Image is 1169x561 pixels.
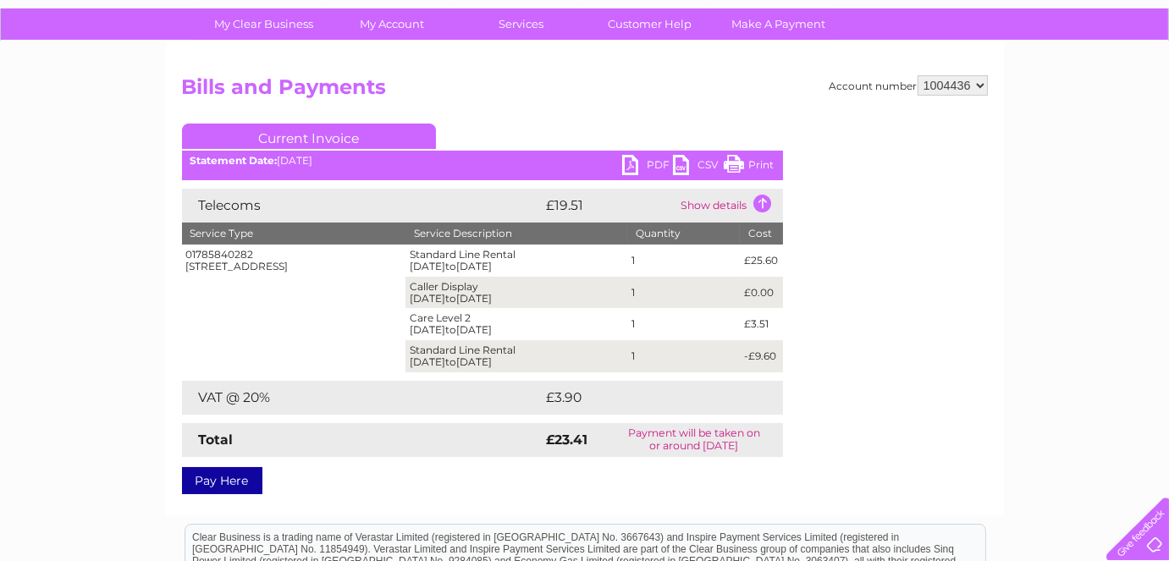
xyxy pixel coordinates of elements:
div: Account number [830,75,988,96]
strong: £23.41 [547,432,588,448]
span: to [445,260,456,272]
div: Clear Business is a trading name of Verastar Limited (registered in [GEOGRAPHIC_DATA] No. 3667643... [185,9,985,82]
td: 1 [627,277,740,309]
td: Care Level 2 [DATE] [DATE] [405,308,627,340]
div: [DATE] [182,155,783,167]
a: PDF [622,155,673,179]
td: £25.60 [740,245,782,277]
td: VAT @ 20% [182,381,543,415]
a: Print [724,155,775,179]
td: Caller Display [DATE] [DATE] [405,277,627,309]
td: Payment will be taken on or around [DATE] [605,423,783,457]
th: Cost [740,223,782,245]
span: to [445,355,456,368]
th: Service Type [182,223,406,245]
a: My Account [323,8,462,40]
a: Log out [1113,72,1153,85]
td: 1 [627,308,740,340]
td: 1 [627,245,740,277]
a: My Clear Business [194,8,334,40]
th: Quantity [627,223,740,245]
td: £19.51 [543,189,677,223]
h2: Bills and Payments [182,75,988,107]
td: -£9.60 [740,340,782,372]
a: 0333 014 3131 [850,8,967,30]
a: Make A Payment [709,8,848,40]
strong: Total [199,432,234,448]
span: to [445,292,456,305]
a: Current Invoice [182,124,436,149]
a: Customer Help [580,8,720,40]
td: Standard Line Rental [DATE] [DATE] [405,245,627,277]
a: Water [871,72,903,85]
td: £3.90 [543,381,744,415]
b: Statement Date: [190,154,278,167]
td: Show details [677,189,783,223]
span: to [445,323,456,336]
td: Standard Line Rental [DATE] [DATE] [405,340,627,372]
a: Blog [1022,72,1046,85]
img: logo.png [41,44,127,96]
td: £0.00 [740,277,782,309]
th: Service Description [405,223,627,245]
td: Telecoms [182,189,543,223]
td: 1 [627,340,740,372]
a: Contact [1056,72,1098,85]
a: Pay Here [182,467,262,494]
div: 01785840282 [STREET_ADDRESS] [186,249,402,272]
td: £3.51 [740,308,782,340]
a: CSV [673,155,724,179]
a: Telecoms [961,72,1012,85]
a: Services [451,8,591,40]
a: Energy [913,72,951,85]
